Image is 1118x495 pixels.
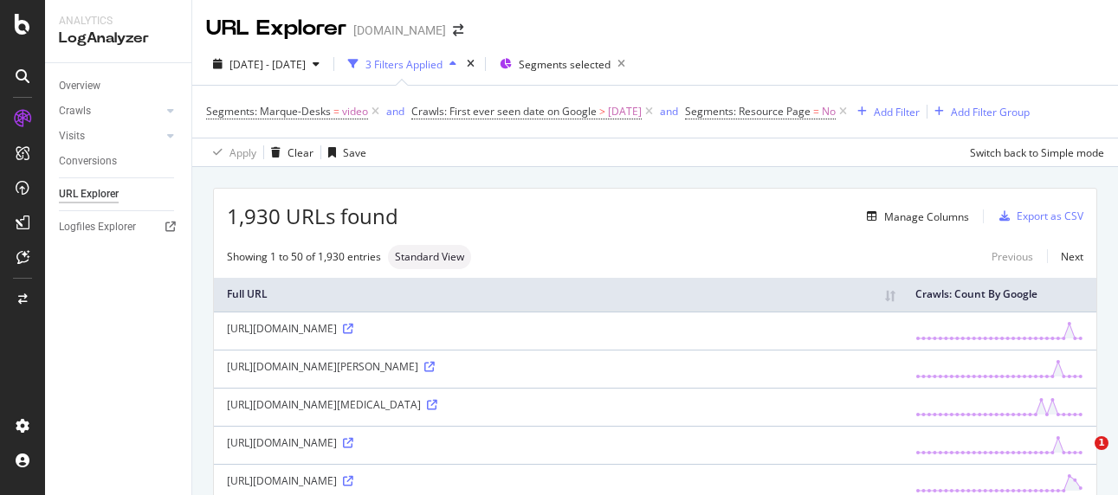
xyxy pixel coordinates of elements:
div: [URL][DOMAIN_NAME] [227,321,889,336]
div: Conversions [59,152,117,170]
div: Overview [59,77,100,95]
button: 3 Filters Applied [341,50,463,78]
div: arrow-right-arrow-left [453,24,463,36]
div: times [463,55,478,73]
div: Visits [59,127,85,145]
div: Add Filter Group [951,105,1030,119]
div: Crawls [59,102,91,120]
button: Manage Columns [860,206,969,227]
span: Crawls: First ever seen date on Google [411,104,597,119]
div: URL Explorer [206,14,346,43]
iframe: Intercom live chat [1059,436,1101,478]
div: Analytics [59,14,178,29]
a: Visits [59,127,162,145]
a: URL Explorer [59,185,179,203]
button: Segments selected [493,50,632,78]
span: [DATE] - [DATE] [229,57,306,72]
span: Standard View [395,252,464,262]
div: and [660,104,678,119]
span: 1,930 URLs found [227,202,398,231]
span: Segments selected [519,57,611,72]
div: 3 Filters Applied [365,57,443,72]
span: Segments: Resource Page [685,104,811,119]
span: Segments: Marque-Desks [206,104,331,119]
div: Export as CSV [1017,209,1083,223]
span: No [822,100,836,124]
div: Add Filter [874,105,920,119]
div: Save [343,145,366,160]
div: LogAnalyzer [59,29,178,48]
button: Save [321,138,366,166]
div: Switch back to Simple mode [970,145,1104,160]
th: Crawls: Count By Google [902,278,1096,312]
a: Next [1047,244,1083,269]
button: Switch back to Simple mode [963,138,1104,166]
span: 1 [1095,436,1108,450]
div: neutral label [388,245,471,269]
div: Logfiles Explorer [59,218,136,236]
div: [URL][DOMAIN_NAME] [227,473,889,488]
div: Clear [288,145,313,160]
button: Export as CSV [992,202,1083,230]
button: Add Filter [850,101,920,122]
div: and [386,104,404,119]
div: [URL][DOMAIN_NAME][MEDICAL_DATA] [227,397,889,412]
a: Conversions [59,152,179,170]
span: [DATE] [608,100,642,124]
div: Showing 1 to 50 of 1,930 entries [227,249,381,264]
button: Add Filter Group [927,101,1030,122]
button: [DATE] - [DATE] [206,50,326,78]
div: URL Explorer [59,185,119,203]
div: Manage Columns [884,209,969,224]
th: Full URL: activate to sort column ascending [214,278,902,312]
button: Apply [206,138,256,166]
button: and [660,103,678,119]
button: and [386,103,404,119]
div: Apply [229,145,256,160]
button: Clear [264,138,313,166]
a: Crawls [59,102,162,120]
div: [DOMAIN_NAME] [353,22,446,39]
span: = [333,104,339,119]
a: Logfiles Explorer [59,218,179,236]
span: > [599,104,605,119]
div: [URL][DOMAIN_NAME] [227,435,889,450]
div: [URL][DOMAIN_NAME][PERSON_NAME] [227,359,889,374]
span: = [813,104,819,119]
span: video [342,100,368,124]
a: Overview [59,77,179,95]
